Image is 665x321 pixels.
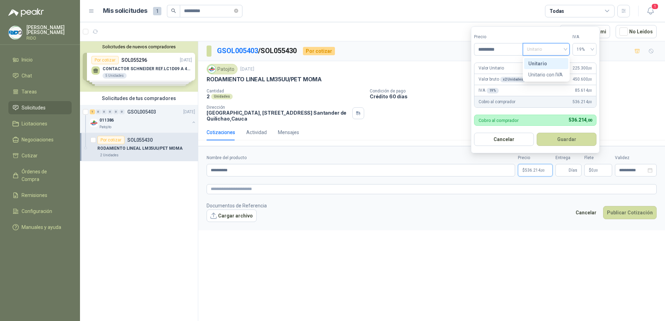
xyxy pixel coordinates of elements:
button: 1 [644,5,657,17]
a: Tareas [8,85,72,98]
button: Solicitudes de nuevos compradores [83,44,195,49]
button: Cancelar [474,133,534,146]
span: 1 [651,3,659,10]
p: IVA [479,87,499,94]
span: Días [569,164,577,176]
span: search [171,8,176,13]
a: GSOL005403 [217,47,258,55]
img: Company Logo [208,65,216,73]
button: Publicar Cotización [603,206,657,219]
span: Licitaciones [22,120,47,127]
label: Precio [474,34,523,40]
a: Manuales y ayuda [8,221,72,234]
p: Cantidad [207,89,364,93]
span: close-circle [234,8,238,14]
p: Documentos de Referencia [207,202,267,209]
span: Unitario [527,44,566,55]
span: 536.214 [569,117,592,123]
div: Por cotizar [303,47,335,55]
span: 225.300 [572,65,592,72]
a: Órdenes de Compra [8,165,72,186]
span: ,00 [586,118,592,123]
p: / SOL055430 [217,46,297,56]
a: Chat [8,69,72,82]
div: 0 [107,109,113,114]
span: Tareas [22,88,37,96]
p: Cobro al comprador [479,99,515,105]
a: Cotizar [8,149,72,162]
div: Unitario [524,58,568,69]
span: Chat [22,72,32,80]
label: Nombre del producto [207,155,515,161]
div: x 2 Unidades [500,77,526,82]
div: 1 [90,109,95,114]
span: ,00 [588,77,592,81]
div: Por cotizar [97,136,125,144]
a: Licitaciones [8,117,72,130]
div: 0 [102,109,107,114]
div: Cotizaciones [207,129,235,136]
div: Unitario con IVA [524,69,568,80]
label: Precio [518,155,553,161]
h1: Mis solicitudes [103,6,147,16]
label: Flete [584,155,612,161]
span: ,00 [588,89,592,92]
label: IVA [572,34,596,40]
span: $ [589,168,591,172]
div: Actividad [246,129,267,136]
p: Crédito 60 días [370,93,662,99]
a: Negociaciones [8,133,72,146]
p: [PERSON_NAME] [PERSON_NAME] [26,25,72,35]
p: Cobro al comprador [479,118,519,123]
span: 450.600 [572,76,592,83]
p: Condición de pago [370,89,662,93]
div: Unidades [211,94,233,99]
div: Solicitudes de tus compradores [80,92,198,105]
p: [GEOGRAPHIC_DATA], [STREET_ADDRESS] Santander de Quilichao , Cauca [207,110,350,122]
p: $536.214,00 [518,164,553,176]
div: 19 % [487,88,499,93]
p: [DATE] [183,109,195,115]
span: Inicio [22,56,33,64]
a: 1 0 0 0 0 0 GSOL005403[DATE] Company Logo011386Patojito [90,108,197,130]
div: 0 [113,109,119,114]
p: 2 [207,93,210,99]
span: 0 [591,168,598,172]
div: 0 [96,109,101,114]
p: [DATE] [240,66,254,73]
span: Manuales y ayuda [22,223,61,231]
span: Configuración [22,207,52,215]
button: Cancelar [572,206,600,219]
p: RODAMIENTO LINEAL LM35UU/PET MOMA [207,76,322,83]
p: RIDO [26,36,72,40]
label: Entrega [555,155,582,161]
span: 1 [153,7,161,15]
p: Valor Unitario [479,65,504,72]
span: ,00 [588,100,592,104]
span: 85.614 [575,87,592,94]
span: 536.214 [525,168,545,172]
div: Patojito [207,64,238,74]
a: Por cotizarSOL055430RODAMIENTO LINEAL LM35UU/PET MOMA2 Unidades [80,133,198,161]
img: Company Logo [90,119,98,127]
span: Cotizar [22,152,38,159]
span: Órdenes de Compra [22,168,65,183]
div: 1 - 1 de 1 [519,26,554,37]
span: 536.214 [572,99,592,105]
a: Solicitudes [8,101,72,114]
img: Logo peakr [8,8,44,17]
p: $ 0,00 [584,164,612,176]
span: close-circle [234,9,238,13]
div: 2 Unidades [97,153,121,158]
p: RODAMIENTO LINEAL LM35UU/PET MOMA [97,145,183,152]
a: Inicio [8,53,72,66]
div: Mensajes [278,129,299,136]
span: ,00 [588,66,592,70]
button: Guardar [537,133,596,146]
div: 0 [119,109,125,114]
p: Valor bruto [479,76,526,83]
p: SOL055430 [127,138,153,142]
div: Todas [550,7,564,15]
a: Configuración [8,205,72,218]
button: Cargar archivo [207,209,257,222]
